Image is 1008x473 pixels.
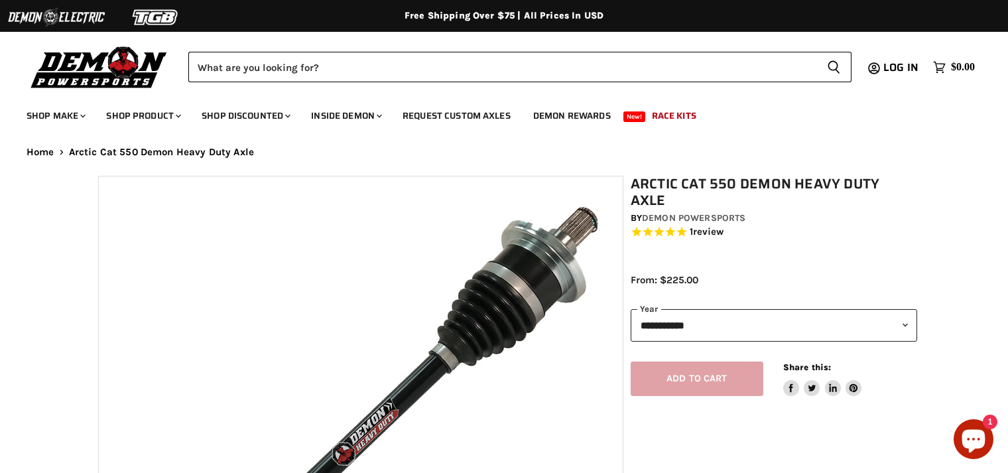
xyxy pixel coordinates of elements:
[106,5,206,30] img: TGB Logo 2
[27,147,54,158] a: Home
[631,211,917,226] div: by
[690,226,724,238] span: 1 reviews
[950,419,997,462] inbox-online-store-chat: Shopify online store chat
[301,102,390,129] a: Inside Demon
[631,309,917,342] select: year
[631,226,917,239] span: Rated 5.0 out of 5 stars 1 reviews
[523,102,621,129] a: Demon Rewards
[623,111,646,122] span: New!
[783,362,831,372] span: Share this:
[877,62,926,74] a: Log in
[69,147,254,158] span: Arctic Cat 550 Demon Heavy Duty Axle
[631,176,917,209] h1: Arctic Cat 550 Demon Heavy Duty Axle
[693,226,724,238] span: review
[17,102,94,129] a: Shop Make
[96,102,189,129] a: Shop Product
[951,61,975,74] span: $0.00
[188,52,816,82] input: Search
[642,212,745,224] a: Demon Powersports
[783,362,862,397] aside: Share this:
[642,102,706,129] a: Race Kits
[926,58,981,77] a: $0.00
[7,5,106,30] img: Demon Electric Logo 2
[631,274,698,286] span: From: $225.00
[17,97,972,129] ul: Main menu
[192,102,298,129] a: Shop Discounted
[883,59,918,76] span: Log in
[27,43,172,90] img: Demon Powersports
[816,52,851,82] button: Search
[393,102,521,129] a: Request Custom Axles
[188,52,851,82] form: Product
